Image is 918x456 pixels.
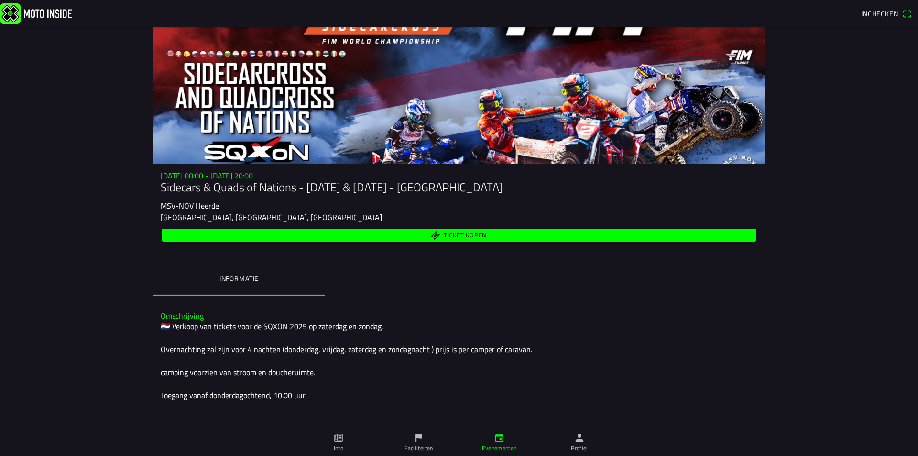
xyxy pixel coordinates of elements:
ion-label: Info [334,444,343,453]
span: Inchecken [861,9,898,19]
ion-icon: person [574,433,585,443]
ion-label: Informatie [219,273,259,284]
ion-label: Profiel [571,444,588,453]
span: Ticket kopen [444,232,487,238]
h1: Sidecars & Quads of Nations - [DATE] & [DATE] - [GEOGRAPHIC_DATA] [161,180,757,194]
ion-icon: paper [333,433,344,443]
ion-label: Evenementen [482,444,517,453]
a: Incheckenqr scanner [856,5,916,22]
ion-text: [GEOGRAPHIC_DATA], [GEOGRAPHIC_DATA], [GEOGRAPHIC_DATA] [161,211,382,223]
ion-icon: calendar [494,433,504,443]
ion-text: MSV-NOV Heerde [161,200,219,211]
h3: Omschrijving [161,311,757,321]
ion-icon: flag [414,433,424,443]
ion-label: Faciliteiten [404,444,433,453]
h3: [DATE] 08:00 - [DATE] 20:00 [161,171,757,180]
